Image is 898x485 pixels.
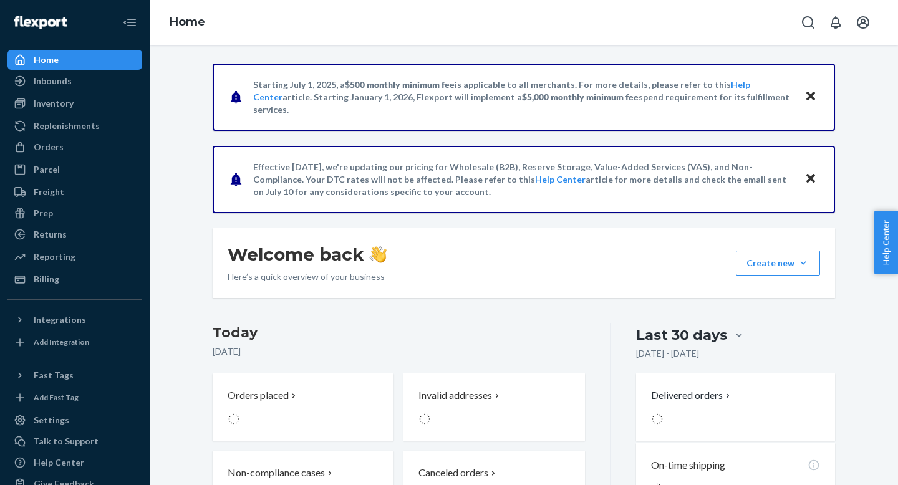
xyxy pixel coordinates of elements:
[34,141,64,153] div: Orders
[651,388,733,403] button: Delivered orders
[228,243,387,266] h1: Welcome back
[7,50,142,70] a: Home
[34,120,100,132] div: Replenishments
[7,247,142,267] a: Reporting
[403,373,584,441] button: Invalid addresses
[7,116,142,136] a: Replenishments
[7,203,142,223] a: Prep
[851,10,876,35] button: Open account menu
[213,373,393,441] button: Orders placed
[34,75,72,87] div: Inbounds
[253,161,793,198] p: Effective [DATE], we're updating our pricing for Wholesale (B2B), Reserve Storage, Value-Added Se...
[803,170,819,188] button: Close
[34,456,84,469] div: Help Center
[34,228,67,241] div: Returns
[34,314,86,326] div: Integrations
[418,388,492,403] p: Invalid addresses
[7,182,142,202] a: Freight
[34,392,79,403] div: Add Fast Tag
[228,388,289,403] p: Orders placed
[796,10,821,35] button: Open Search Box
[651,458,725,473] p: On-time shipping
[535,174,586,185] a: Help Center
[369,246,387,263] img: hand-wave emoji
[14,16,67,29] img: Flexport logo
[345,79,455,90] span: $500 monthly minimum fee
[823,10,848,35] button: Open notifications
[7,160,142,180] a: Parcel
[170,15,205,29] a: Home
[34,435,99,448] div: Talk to Support
[7,431,142,451] a: Talk to Support
[34,207,53,219] div: Prep
[34,414,69,426] div: Settings
[874,211,898,274] button: Help Center
[7,269,142,289] a: Billing
[7,365,142,385] button: Fast Tags
[7,390,142,405] a: Add Fast Tag
[228,466,325,480] p: Non-compliance cases
[803,88,819,106] button: Close
[213,323,585,343] h3: Today
[636,325,727,345] div: Last 30 days
[34,251,75,263] div: Reporting
[7,71,142,91] a: Inbounds
[7,453,142,473] a: Help Center
[636,347,699,360] p: [DATE] - [DATE]
[7,310,142,330] button: Integrations
[7,137,142,157] a: Orders
[34,186,64,198] div: Freight
[34,273,59,286] div: Billing
[213,345,585,358] p: [DATE]
[34,163,60,176] div: Parcel
[7,335,142,350] a: Add Integration
[522,92,639,102] span: $5,000 monthly minimum fee
[418,466,488,480] p: Canceled orders
[34,97,74,110] div: Inventory
[160,4,215,41] ol: breadcrumbs
[736,251,820,276] button: Create new
[7,410,142,430] a: Settings
[253,79,793,116] p: Starting July 1, 2025, a is applicable to all merchants. For more details, please refer to this a...
[7,94,142,113] a: Inventory
[34,54,59,66] div: Home
[34,369,74,382] div: Fast Tags
[7,224,142,244] a: Returns
[228,271,387,283] p: Here’s a quick overview of your business
[117,10,142,35] button: Close Navigation
[34,337,89,347] div: Add Integration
